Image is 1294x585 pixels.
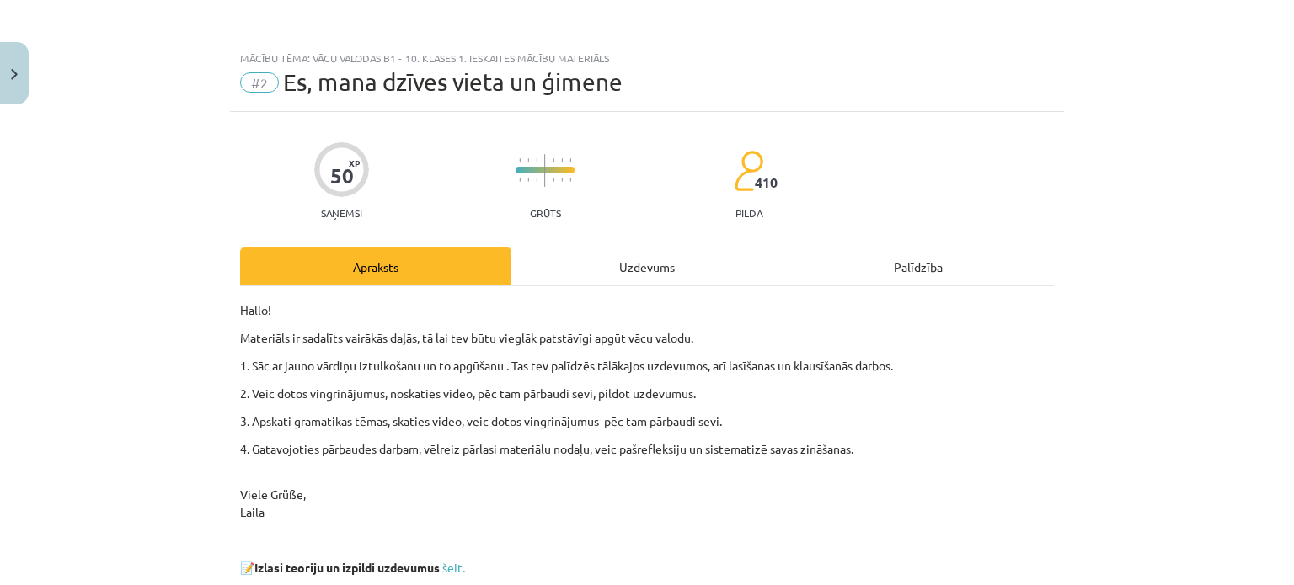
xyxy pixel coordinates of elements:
[783,247,1054,285] div: Palīdzība
[254,560,323,575] strong: Izlasi teoriju
[735,207,762,219] p: pilda
[553,158,554,162] img: icon-short-line-57e1e144782c952c97e751825c79c345078a6d821885a25fce030b3d8c18986b.svg
[283,68,623,96] span: Es, mana dzīves vieta un ģimene
[536,178,537,182] img: icon-short-line-57e1e144782c952c97e751825c79c345078a6d821885a25fce030b3d8c18986b.svg
[569,158,571,162] img: icon-short-line-57e1e144782c952c97e751825c79c345078a6d821885a25fce030b3d8c18986b.svg
[240,72,279,93] span: #2
[734,150,763,192] img: students-c634bb4e5e11cddfef0936a35e636f08e4e9abd3cc4e673bd6f9a4125e45ecb1.svg
[553,178,554,182] img: icon-short-line-57e1e144782c952c97e751825c79c345078a6d821885a25fce030b3d8c18986b.svg
[561,158,563,162] img: icon-short-line-57e1e144782c952c97e751825c79c345078a6d821885a25fce030b3d8c18986b.svg
[326,560,440,575] strong: un izpildi uzdevumus
[240,301,1054,319] p: Hallo!
[240,440,1054,458] p: 4. Gatavojoties pārbaudes darbam, vēlreiz pārlasi materiālu nodaļu, veic pašrefleksiju un sistema...
[240,247,511,285] div: Apraksts
[442,560,465,575] a: šeit.
[314,207,369,219] p: Saņemsi
[240,52,1054,64] div: Mācību tēma: Vācu valodas b1 - 10. klases 1. ieskaites mācību materiāls
[349,158,360,168] span: XP
[544,154,546,187] img: icon-long-line-d9ea69661e0d244f92f715978eff75569469978d946b2353a9bb055b3ed8787d.svg
[569,178,571,182] img: icon-short-line-57e1e144782c952c97e751825c79c345078a6d821885a25fce030b3d8c18986b.svg
[755,175,778,190] span: 410
[511,247,783,285] div: Uzdevums
[11,69,18,80] img: icon-close-lesson-0947bae3869378f0d4975bcd49f059093ad1ed9edebbc8119c70593378902aed.svg
[530,207,561,219] p: Grūts
[240,412,1054,430] p: 3. Apskati gramatikas tēmas, skaties video, veic dotos vingrinājumus pēc tam pārbaudi sevi.
[561,178,563,182] img: icon-short-line-57e1e144782c952c97e751825c79c345078a6d821885a25fce030b3d8c18986b.svg
[536,158,537,162] img: icon-short-line-57e1e144782c952c97e751825c79c345078a6d821885a25fce030b3d8c18986b.svg
[330,164,354,188] div: 50
[240,329,1054,347] p: Materiāls ir sadalīts vairākās daļās, tā lai tev būtu vieglāk patstāvīgi apgūt vācu valodu.
[527,178,529,182] img: icon-short-line-57e1e144782c952c97e751825c79c345078a6d821885a25fce030b3d8c18986b.svg
[240,385,1054,402] p: 2. Veic dotos vingrinājumus, noskaties video, pēc tam pārbaudi sevi, pildot uzdevumus.
[240,559,1054,577] p: 📝
[519,178,521,182] img: icon-short-line-57e1e144782c952c97e751825c79c345078a6d821885a25fce030b3d8c18986b.svg
[527,158,529,162] img: icon-short-line-57e1e144782c952c97e751825c79c345078a6d821885a25fce030b3d8c18986b.svg
[240,357,1054,375] p: 1. Sāc ar jauno vārdiņu iztulkošanu un to apgūšanu . Tas tev palīdzēs tālākajos uzdevumos, arī la...
[240,468,1054,521] p: Viele Grüße, Laila
[519,158,521,162] img: icon-short-line-57e1e144782c952c97e751825c79c345078a6d821885a25fce030b3d8c18986b.svg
